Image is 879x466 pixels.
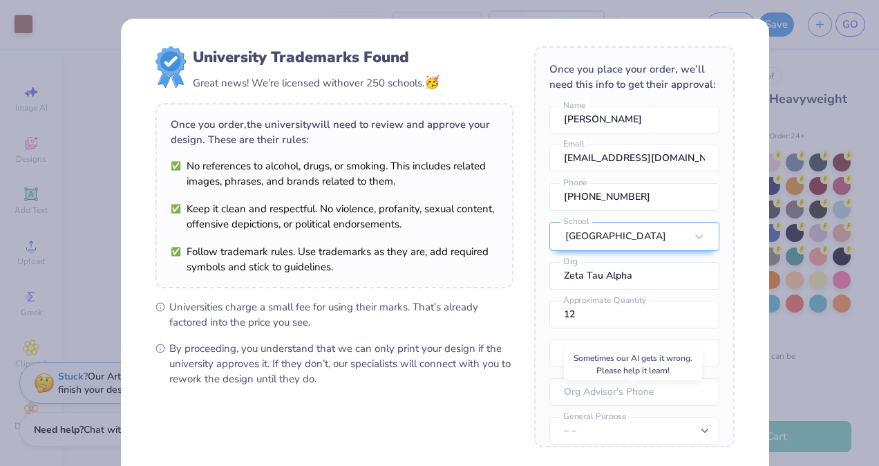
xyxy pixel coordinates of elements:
[169,341,513,386] span: By proceeding, you understand that we can only print your design if the university approves it. I...
[193,73,439,92] div: Great news! We’re licensed with over 250 schools.
[171,244,498,274] li: Follow trademark rules. Use trademarks as they are, add required symbols and stick to guidelines.
[564,348,702,380] div: Sometimes our AI gets it wrong. Please help it learn!
[171,201,498,232] li: Keep it clean and respectful. No violence, profanity, sexual content, offensive depictions, or po...
[549,183,719,211] input: Phone
[549,145,719,172] input: Email
[549,262,719,290] input: Org
[171,117,498,147] div: Once you order, the university will need to review and approve your design. These are their rules:
[193,46,439,68] div: University Trademarks Found
[169,299,513,330] span: Universities charge a small fee for using their marks. That’s already factored into the price you...
[549,301,719,328] input: Approximate Quantity
[171,158,498,189] li: No references to alcohol, drugs, or smoking. This includes related images, phrases, and brands re...
[549,106,719,133] input: Name
[549,378,719,406] input: Org Advisor's Phone
[424,74,439,91] span: 🥳
[155,46,186,88] img: license-marks-badge.png
[549,62,719,92] div: Once you place your order, we’ll need this info to get their approval:
[549,339,719,367] input: Org Advisor's Name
